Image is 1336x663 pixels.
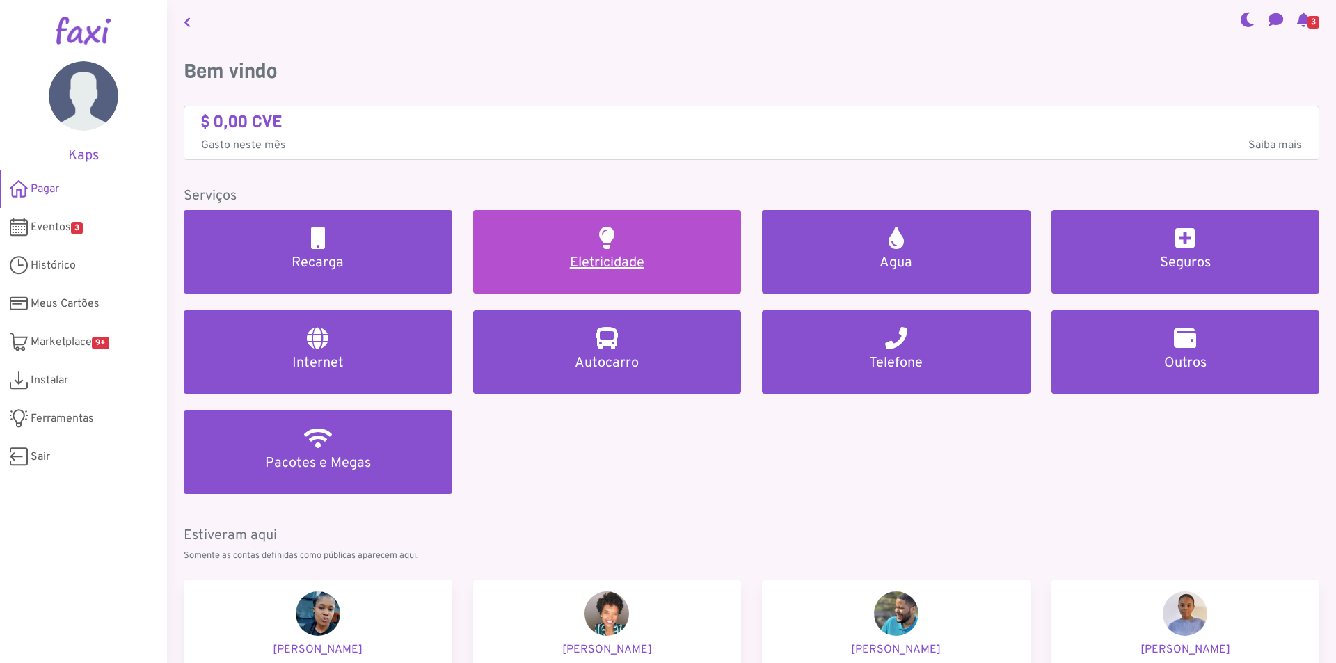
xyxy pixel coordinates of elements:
span: 3 [71,222,83,234]
span: Marketplace [31,334,109,351]
h5: Kaps [21,147,146,164]
a: Outros [1051,310,1320,394]
h5: Internet [200,355,436,372]
img: Jaqueline Tavares [1163,591,1207,636]
a: Seguros [1051,210,1320,294]
a: $ 0,00 CVE Gasto neste mêsSaiba mais [201,112,1302,154]
span: Saiba mais [1248,137,1302,154]
h5: Pacotes e Megas [200,455,436,472]
span: 9+ [92,337,109,349]
h4: $ 0,00 CVE [201,112,1302,132]
h5: Telefone [779,355,1014,372]
span: Eventos [31,219,83,236]
h5: Eletricidade [490,255,725,271]
h5: Serviços [184,188,1319,205]
img: Hélida Camacho [584,591,629,636]
a: Autocarro [473,310,742,394]
span: Meus Cartões [31,296,100,312]
a: Recarga [184,210,452,294]
img: Joelson Leal [874,591,918,636]
span: Instalar [31,372,68,389]
p: [PERSON_NAME] [1063,641,1309,658]
a: Telefone [762,310,1031,394]
h5: Seguros [1068,255,1303,271]
a: Agua [762,210,1031,294]
h5: Autocarro [490,355,725,372]
span: Histórico [31,257,76,274]
a: Pacotes e Megas [184,410,452,494]
p: Gasto neste mês [201,137,1302,154]
h5: Recarga [200,255,436,271]
p: [PERSON_NAME] [773,641,1019,658]
span: Sair [31,449,50,465]
a: Kaps [21,61,146,164]
h5: Outros [1068,355,1303,372]
span: 3 [1307,16,1319,29]
span: Pagar [31,181,59,198]
p: Somente as contas definidas como públicas aparecem aqui. [184,550,1319,563]
h5: Agua [779,255,1014,271]
img: Jandira Jorgeane [296,591,340,636]
a: Internet [184,310,452,394]
p: [PERSON_NAME] [484,641,731,658]
h3: Bem vindo [184,60,1319,83]
a: Eletricidade [473,210,742,294]
h5: Estiveram aqui [184,527,1319,544]
span: Ferramentas [31,410,94,427]
p: [PERSON_NAME] [195,641,441,658]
